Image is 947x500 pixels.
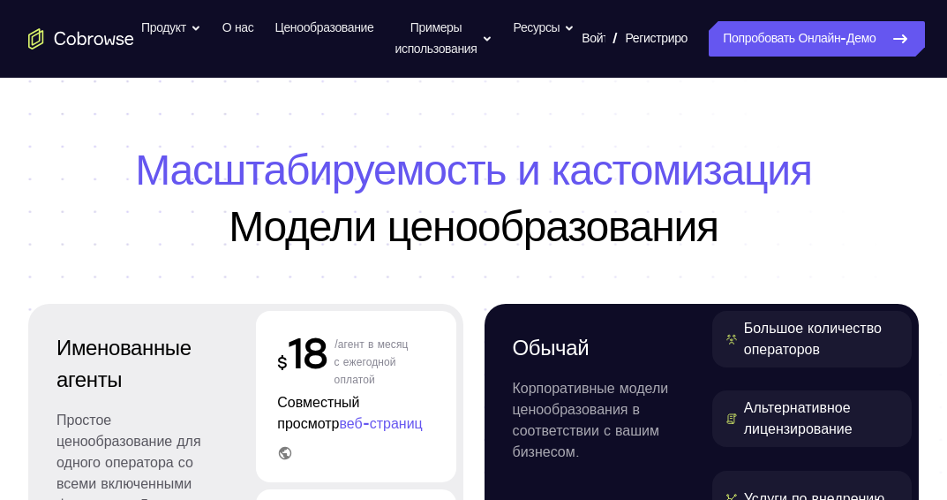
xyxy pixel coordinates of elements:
span: $ [277,353,288,373]
span: / [613,28,618,49]
a: Войти [582,21,605,57]
a: Ценообразование [274,11,373,46]
font: Попробовать онлайн-демо [723,28,876,49]
p: Корпоративные модели ценообразования в соответствии с вашим бизнесом. [513,378,670,463]
a: Перейти на главную страницу [28,28,134,49]
button: Продукт [141,11,201,46]
span: Масштабируемость и кастомизация [28,141,919,198]
div: Альтернативное лицензирование [744,398,898,440]
a: Регистрировать [625,21,688,57]
h2: Обычай [513,332,670,364]
font: Модели ценообразования [229,201,718,252]
a: Попробовать онлайн-демо [709,21,925,57]
p: /агент в месяц с ежегодной оплатой [334,325,435,389]
font: Продукт [141,18,186,39]
font: Примеры использования [395,18,477,60]
a: О нас [222,11,254,46]
button: Ресурсы [514,11,575,46]
button: Примеры использования [395,11,492,67]
font: Ресурсы [514,18,560,39]
span: веб-страниц [339,415,422,432]
font: 18 [288,328,327,379]
div: Большое количество операторов [744,318,898,360]
font: Совместный просмотр [277,394,423,432]
h2: Именованные агенты [56,332,214,396]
